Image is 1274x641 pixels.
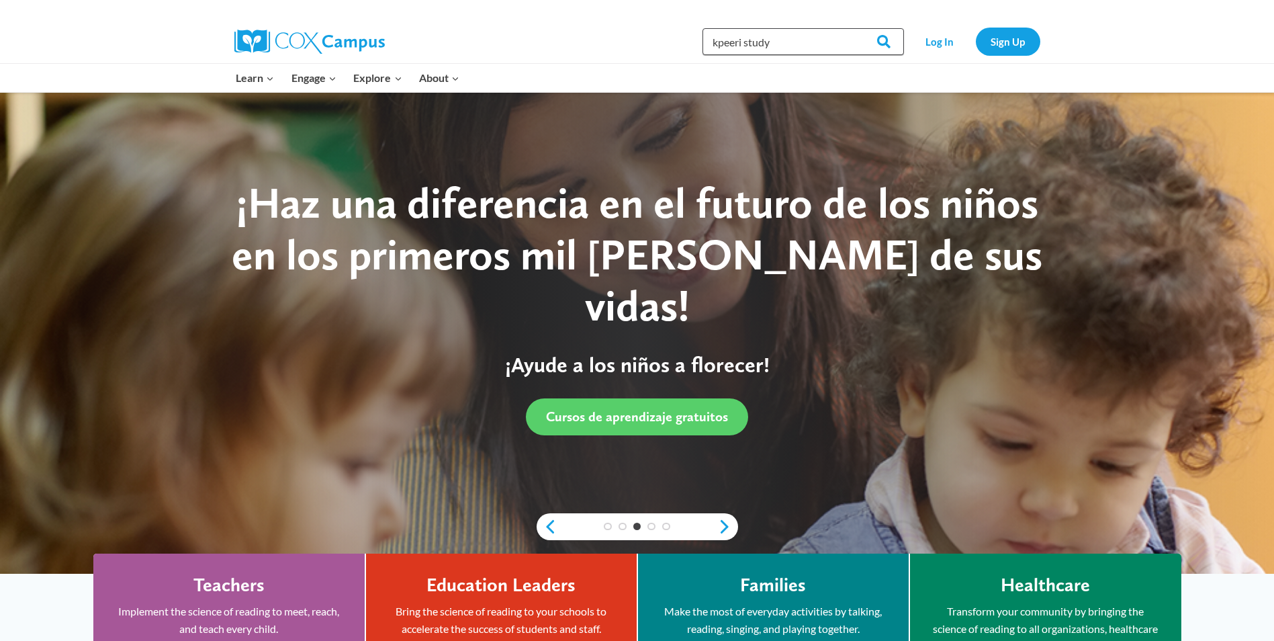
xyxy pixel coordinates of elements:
p: Bring the science of reading to your schools to accelerate the success of students and staff. [386,603,617,637]
h4: Teachers [193,574,265,597]
p: Implement the science of reading to meet, reach, and teach every child. [113,603,345,637]
img: Cox Campus [234,30,385,54]
nav: Primary Navigation [228,64,468,92]
h4: Healthcare [1001,574,1090,597]
p: Make the most of everyday activities by talking, reading, singing, and playing together. [658,603,889,637]
button: Child menu of About [410,64,468,92]
button: Child menu of Engage [283,64,345,92]
nav: Secondary Navigation [911,28,1040,55]
a: Log In [911,28,969,55]
button: Child menu of Explore [345,64,411,92]
a: Cursos de aprendizaje gratuitos [526,398,748,435]
p: ¡Ayude a los niños a florecer! [218,352,1057,378]
h4: Education Leaders [426,574,576,597]
a: Sign Up [976,28,1040,55]
div: ¡Haz una diferencia en el futuro de los niños en los primeros mil [PERSON_NAME] de sus vidas! [218,177,1057,332]
h4: Families [740,574,806,597]
input: Search Cox Campus [702,28,904,55]
span: Cursos de aprendizaje gratuitos [546,409,728,425]
button: Child menu of Learn [228,64,283,92]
